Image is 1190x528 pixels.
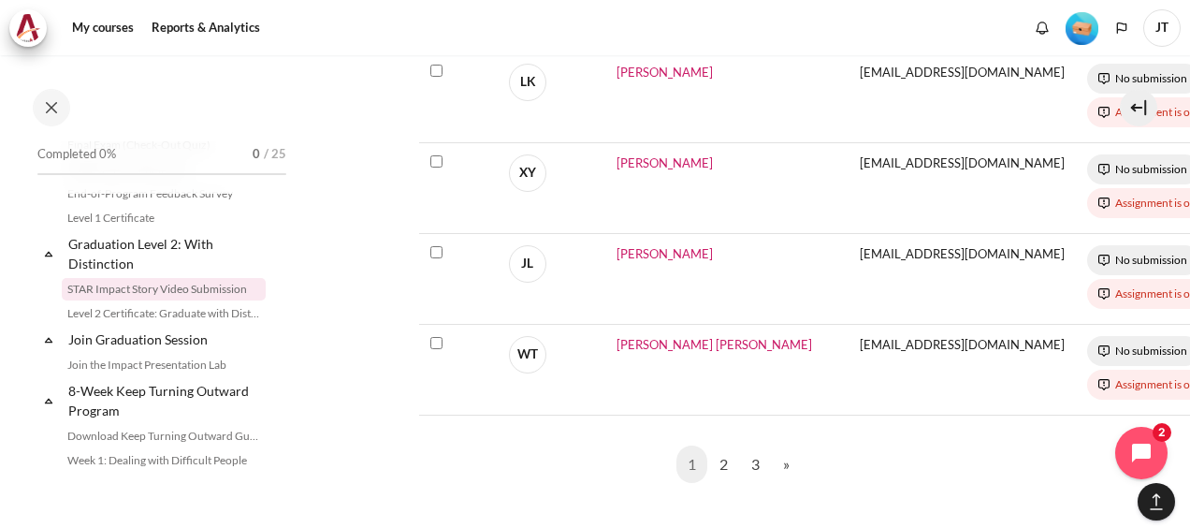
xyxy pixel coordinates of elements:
a: Level 2 Certificate: Graduate with Distinction [62,302,266,325]
a: WT [509,336,554,374]
img: Level #1 [1066,12,1098,45]
span: 0 [253,145,260,164]
span: LK [509,64,546,101]
img: Architeck [15,14,41,42]
a: 1 [676,446,707,483]
a: [PERSON_NAME] [PERSON_NAME] [617,337,812,352]
a: Completed 0% 0 / 25 [37,141,286,194]
span: / 25 [264,145,286,164]
a: End-of-Program Feedback Survey [62,183,266,205]
td: [EMAIL_ADDRESS][DOMAIN_NAME] [849,51,1076,142]
a: Week 1: Dealing with Difficult People [62,449,266,472]
a: User menu [1143,9,1181,47]
a: [PERSON_NAME] [617,65,713,80]
a: LK [509,64,554,101]
a: Level #1 [1058,10,1106,45]
span: Completed 0% [37,145,116,164]
a: 2 [708,446,739,483]
a: XY [509,154,554,192]
td: [EMAIL_ADDRESS][DOMAIN_NAME] [849,324,1076,415]
a: Join Graduation Session [65,327,266,352]
div: Level #1 [1066,10,1098,45]
a: Download Keep Turning Outward Guide [62,425,266,447]
div: Show notification window with no new notifications [1028,14,1056,42]
a: My courses [65,9,140,47]
span: Collapse [39,391,58,410]
a: Next page [772,446,801,483]
a: Join the Impact Presentation Lab [62,354,266,376]
span: XY [509,154,546,192]
a: 3 [740,446,771,483]
a: [PERSON_NAME] [617,246,713,261]
a: JL [509,245,554,283]
a: Week 2: Results Over Image [62,474,266,496]
span: Collapse [39,244,58,263]
span: JT [1143,9,1181,47]
button: [[backtotopbutton]] [1138,483,1175,521]
button: Languages [1108,14,1136,42]
td: [EMAIL_ADDRESS][DOMAIN_NAME] [849,142,1076,233]
a: Level 1 Certificate [62,207,266,229]
a: [PERSON_NAME] [617,155,713,170]
span: JL [509,245,546,283]
a: Reports & Analytics [145,9,267,47]
a: Architeck Architeck [9,9,56,47]
td: [EMAIL_ADDRESS][DOMAIN_NAME] [849,233,1076,324]
a: 8-Week Keep Turning Outward Program [65,378,266,423]
span: Collapse [39,330,58,349]
a: Graduation Level 2: With Distinction [65,231,266,276]
nav: Page [419,431,1057,498]
span: » [783,453,790,476]
span: WT [509,336,546,374]
a: STAR Impact Story Video Submission [62,278,266,301]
